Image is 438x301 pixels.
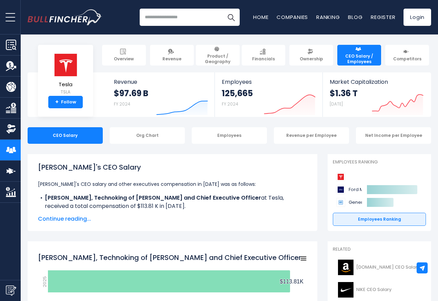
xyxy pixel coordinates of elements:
[252,56,275,62] span: Financials
[38,215,307,223] span: Continue reading...
[114,101,130,107] small: FY 2024
[102,45,146,66] a: Overview
[356,264,420,270] span: [DOMAIN_NAME] CEO Salary
[333,247,426,252] p: Related
[336,185,362,194] a: Ford Motor Company
[356,127,431,144] div: Net Income per Employee
[337,260,354,275] img: AMZN logo
[114,79,208,85] span: Revenue
[150,45,194,66] a: Revenue
[336,198,362,207] a: General Motors Company
[38,253,301,262] tspan: [PERSON_NAME], Technoking of [PERSON_NAME] and Chief Executive Officer
[280,279,303,284] tspan: $113.81K
[28,127,103,144] div: CEO Salary
[330,79,424,85] span: Market Capitalization
[277,13,308,21] a: Companies
[330,101,343,107] small: [DATE]
[196,45,240,66] a: Product / Geography
[222,101,238,107] small: FY 2024
[393,56,421,62] span: Competitors
[222,79,315,85] span: Employees
[199,53,237,64] span: Product / Geography
[41,276,48,287] text: 2025
[114,56,134,62] span: Overview
[53,53,78,96] a: Tesla TSLA
[336,172,345,181] img: Tesla competitors logo
[114,88,148,99] strong: $97.69 B
[316,13,340,21] a: Ranking
[6,124,16,134] img: Ownership
[330,88,358,99] strong: $1.36 T
[53,82,78,88] span: Tesla
[333,213,426,226] a: Employees Ranking
[45,194,261,202] b: [PERSON_NAME], Technoking of [PERSON_NAME] and Chief Executive Officer
[28,9,102,25] img: Bullfincher logo
[253,13,268,21] a: Home
[371,13,395,21] a: Register
[222,88,253,99] strong: 125,665
[337,282,354,298] img: NKE logo
[215,72,322,117] a: Employees 125,665 FY 2024
[222,9,240,26] button: Search
[404,9,431,26] a: Login
[333,159,426,165] p: Employees Ranking
[38,180,307,188] p: [PERSON_NAME]'s CEO salary and other executives compensation in [DATE] was as follows:
[53,89,78,95] small: TSLA
[38,162,307,172] h1: [PERSON_NAME]'s CEO Salary
[192,127,267,144] div: Employees
[348,13,362,21] a: Blog
[110,127,185,144] div: Org Chart
[337,45,381,66] a: CEO Salary / Employees
[55,99,59,105] strong: +
[107,72,215,117] a: Revenue $97.69 B FY 2024
[323,72,430,117] a: Market Capitalization $1.36 T [DATE]
[356,287,391,293] span: NIKE CEO Salary
[336,198,345,207] img: General Motors Company competitors logo
[274,127,349,144] div: Revenue per Employee
[38,194,307,210] li: at Tesla, received a total compensation of $113.81 K in [DATE].
[336,185,345,194] img: Ford Motor Company competitors logo
[349,186,383,193] span: Ford Motor Company
[333,280,426,299] a: NIKE CEO Salary
[162,56,181,62] span: Revenue
[385,45,429,66] a: Competitors
[340,53,378,64] span: CEO Salary / Employees
[48,96,83,108] a: +Follow
[333,258,426,277] a: [DOMAIN_NAME] CEO Salary
[349,199,383,206] span: General Motors Company
[28,9,102,25] a: Go to homepage
[300,56,323,62] span: Ownership
[289,45,333,66] a: Ownership
[242,45,286,66] a: Financials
